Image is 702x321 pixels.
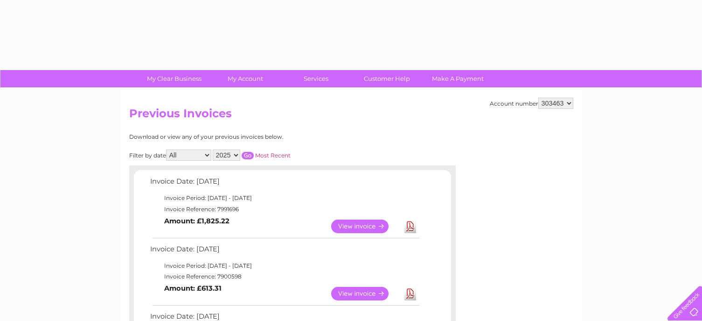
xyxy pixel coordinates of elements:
[129,150,374,161] div: Filter by date
[207,70,284,87] a: My Account
[419,70,496,87] a: Make A Payment
[331,287,400,300] a: View
[148,175,421,193] td: Invoice Date: [DATE]
[148,243,421,260] td: Invoice Date: [DATE]
[348,70,425,87] a: Customer Help
[148,271,421,282] td: Invoice Reference: 7900598
[164,284,222,292] b: Amount: £613.31
[148,260,421,271] td: Invoice Period: [DATE] - [DATE]
[490,98,573,109] div: Account number
[278,70,354,87] a: Services
[148,193,421,204] td: Invoice Period: [DATE] - [DATE]
[136,70,213,87] a: My Clear Business
[129,134,374,140] div: Download or view any of your previous invoices below.
[255,152,291,159] a: Most Recent
[331,220,400,233] a: View
[164,217,229,225] b: Amount: £1,825.22
[129,107,573,125] h2: Previous Invoices
[148,204,421,215] td: Invoice Reference: 7991696
[404,287,416,300] a: Download
[404,220,416,233] a: Download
